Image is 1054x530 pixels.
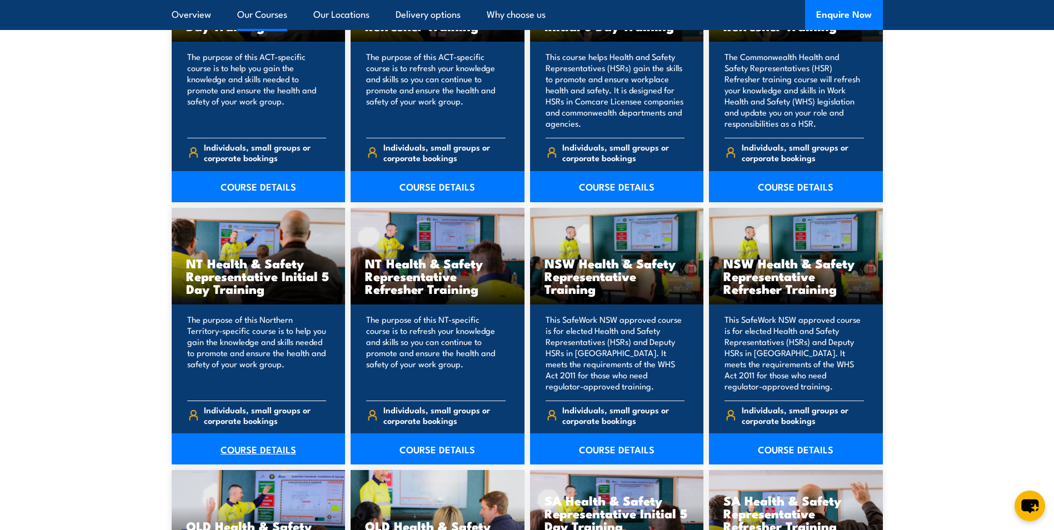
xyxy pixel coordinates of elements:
a: COURSE DETAILS [351,433,524,464]
h3: NT Health & Safety Representative Initial 5 Day Training [186,257,331,295]
p: The Commonwealth Health and Safety Representatives (HSR) Refresher training course will refresh y... [725,51,864,129]
h3: NSW Health & Safety Representative Refresher Training [723,257,868,295]
p: The purpose of this Northern Territory-specific course is to help you gain the knowledge and skil... [187,314,327,392]
h3: NSW Health & Safety Representative Training [545,257,690,295]
span: Individuals, small groups or corporate bookings [383,142,506,163]
span: Individuals, small groups or corporate bookings [204,404,326,426]
a: COURSE DETAILS [172,433,346,464]
span: Individuals, small groups or corporate bookings [383,404,506,426]
a: COURSE DETAILS [530,433,704,464]
p: The purpose of this ACT-specific course is to refresh your knowledge and skills so you can contin... [366,51,506,129]
span: Individuals, small groups or corporate bookings [562,404,685,426]
a: COURSE DETAILS [709,171,883,202]
button: chat-button [1015,491,1045,521]
a: COURSE DETAILS [172,171,346,202]
p: The purpose of this NT-specific course is to refresh your knowledge and skills so you can continu... [366,314,506,392]
span: Individuals, small groups or corporate bookings [562,142,685,163]
span: Individuals, small groups or corporate bookings [204,142,326,163]
span: Individuals, small groups or corporate bookings [742,142,864,163]
a: COURSE DETAILS [530,171,704,202]
a: COURSE DETAILS [351,171,524,202]
p: This SafeWork NSW approved course is for elected Health and Safety Representatives (HSRs) and Dep... [725,314,864,392]
a: COURSE DETAILS [709,433,883,464]
span: Individuals, small groups or corporate bookings [742,404,864,426]
p: The purpose of this ACT-specific course is to help you gain the knowledge and skills needed to pr... [187,51,327,129]
h3: NT Health & Safety Representative Refresher Training [365,257,510,295]
p: This SafeWork NSW approved course is for elected Health and Safety Representatives (HSRs) and Dep... [546,314,685,392]
p: This course helps Health and Safety Representatives (HSRs) gain the skills to promote and ensure ... [546,51,685,129]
